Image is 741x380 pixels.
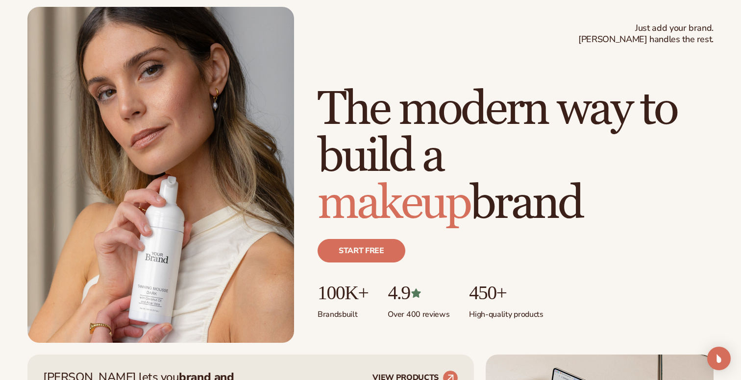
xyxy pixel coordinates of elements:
p: Brands built [318,304,368,320]
p: 450+ [469,282,543,304]
p: 100K+ [318,282,368,304]
p: 4.9 [388,282,449,304]
p: Over 400 reviews [388,304,449,320]
img: Female holding tanning mousse. [27,7,294,343]
p: High-quality products [469,304,543,320]
div: Open Intercom Messenger [707,347,731,370]
span: makeup [318,175,470,232]
span: Just add your brand. [PERSON_NAME] handles the rest. [578,23,714,46]
a: Start free [318,239,405,262]
h1: The modern way to build a brand [318,86,714,227]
